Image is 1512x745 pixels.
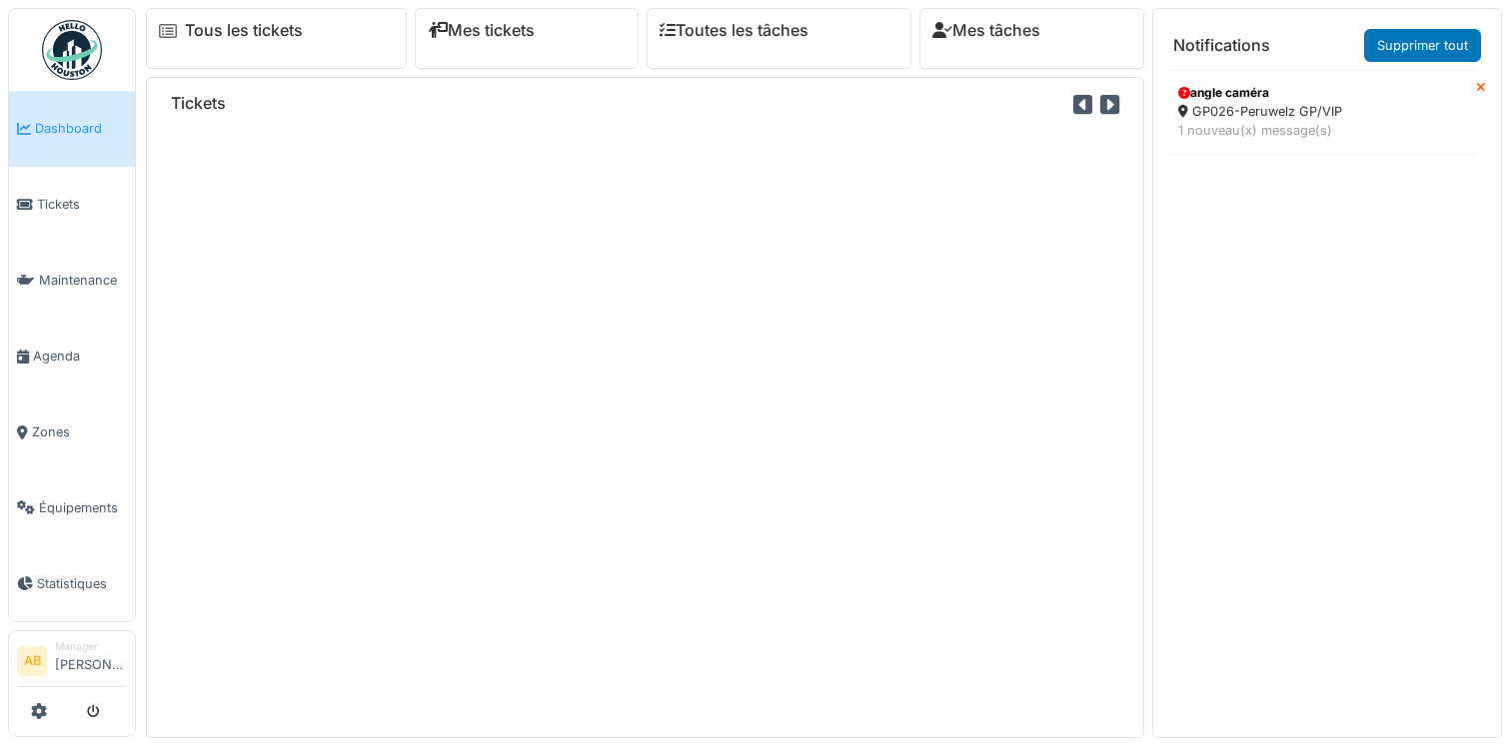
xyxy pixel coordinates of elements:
a: Agenda [9,319,135,394]
a: Dashboard [9,91,135,167]
span: Maintenance [39,271,127,290]
h6: Tickets [171,94,226,113]
span: Statistiques [37,574,127,593]
a: Tous les tickets [185,21,303,40]
li: [PERSON_NAME] [55,639,127,682]
a: Statistiques [9,545,135,621]
a: Toutes les tâches [660,21,808,40]
li: AB [17,646,47,676]
div: GP026-Peruwelz GP/VIP [1178,102,1463,121]
a: Équipements [9,469,135,545]
a: Maintenance [9,243,135,319]
h6: Notifications [1173,36,1270,55]
a: AB Manager[PERSON_NAME] [17,639,127,687]
a: Supprimer tout [1364,29,1481,62]
div: Manager [55,639,127,654]
span: Zones [32,422,127,441]
div: angle caméra [1178,84,1463,102]
img: Badge_color-CXgf-gQk.svg [42,20,102,80]
span: Tickets [37,195,127,214]
span: Équipements [39,498,127,517]
a: Zones [9,394,135,470]
span: Agenda [33,347,127,366]
div: 1 nouveau(x) message(s) [1178,121,1463,140]
a: Mes tickets [428,21,535,40]
a: Tickets [9,167,135,243]
span: Dashboard [35,119,127,138]
a: Mes tâches [932,21,1040,40]
a: angle caméra GP026-Peruwelz GP/VIP 1 nouveau(x) message(s) [1165,70,1476,154]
